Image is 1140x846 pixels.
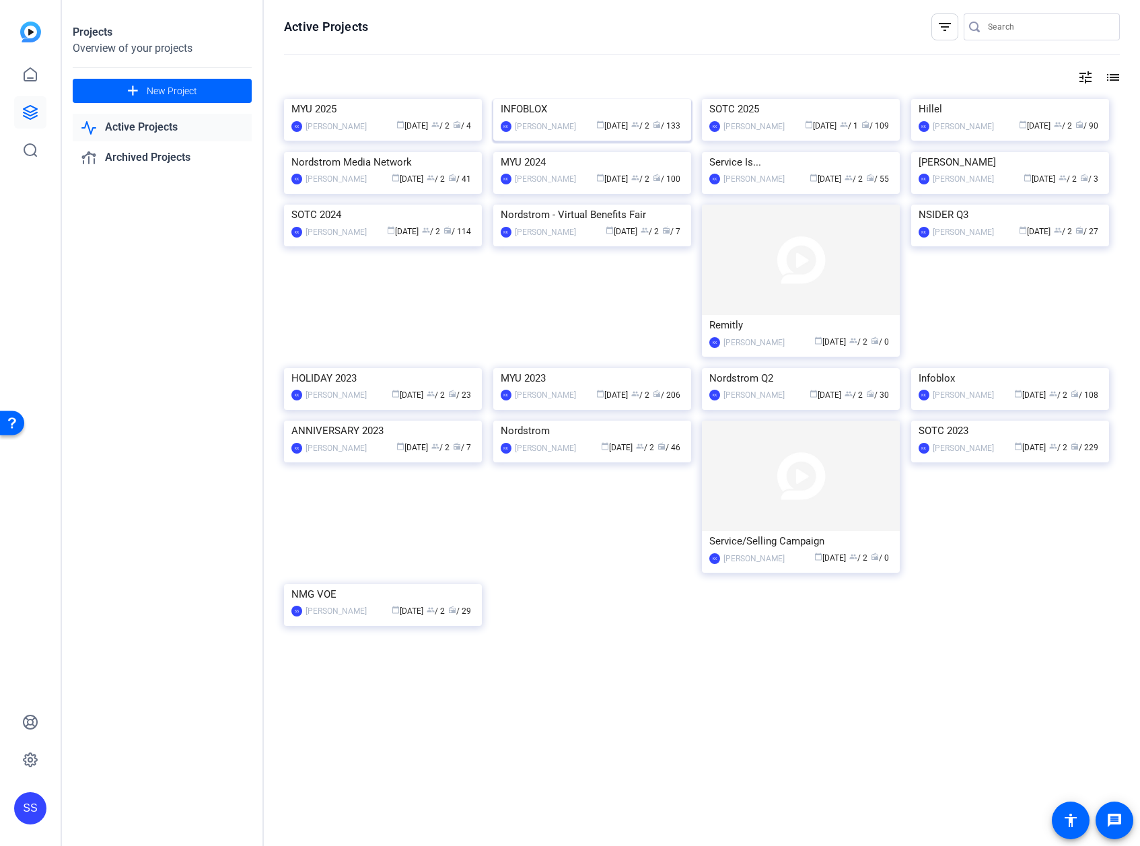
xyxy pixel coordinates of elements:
span: / 2 [636,443,654,452]
div: [PERSON_NAME] [933,120,994,133]
span: group [431,120,439,129]
div: Hillel [919,99,1102,119]
span: / 2 [431,121,450,131]
span: group [849,337,857,345]
div: KK [919,174,929,184]
div: [PERSON_NAME] [723,120,785,133]
span: / 2 [1054,227,1072,236]
span: / 100 [653,174,680,184]
input: Search [988,19,1109,35]
div: Projects [73,24,252,40]
div: KK [709,174,720,184]
div: [PERSON_NAME] [306,604,367,618]
span: / 2 [641,227,659,236]
span: / 27 [1075,227,1098,236]
span: [DATE] [392,174,423,184]
div: KK [291,121,302,132]
div: KK [919,121,929,132]
div: NSIDER Q3 [919,205,1102,225]
span: group [845,390,853,398]
span: / 7 [453,443,471,452]
span: [DATE] [596,174,628,184]
div: SS [14,792,46,824]
div: [PERSON_NAME] [515,120,576,133]
span: radio [657,442,666,450]
span: calendar_today [392,390,400,398]
div: [PERSON_NAME] [306,172,367,186]
span: radio [866,390,874,398]
span: group [840,120,848,129]
span: radio [662,226,670,234]
span: group [845,174,853,182]
div: [PERSON_NAME] [933,442,994,455]
span: / 2 [845,174,863,184]
span: [DATE] [392,606,423,616]
span: [DATE] [1019,227,1050,236]
span: radio [866,174,874,182]
span: group [1059,174,1067,182]
mat-icon: message [1106,812,1123,829]
div: HOLIDAY 2023 [291,368,474,388]
span: / 46 [657,443,680,452]
span: [DATE] [805,121,836,131]
div: Infoblox [919,368,1102,388]
span: group [1054,226,1062,234]
span: / 133 [653,121,680,131]
div: [PERSON_NAME] [723,388,785,402]
div: KK [501,174,511,184]
div: KK [709,337,720,348]
span: calendar_today [814,337,822,345]
span: group [636,442,644,450]
span: radio [448,174,456,182]
div: Service/Selling Campaign [709,531,892,551]
span: radio [861,120,869,129]
span: radio [448,606,456,614]
span: [DATE] [1014,390,1046,400]
div: [PERSON_NAME] [723,552,785,565]
span: calendar_today [805,120,813,129]
span: calendar_today [1024,174,1032,182]
div: KK [919,390,929,400]
span: [DATE] [1014,443,1046,452]
span: / 2 [845,390,863,400]
span: group [1054,120,1062,129]
span: / 23 [448,390,471,400]
span: [DATE] [396,121,428,131]
span: / 2 [631,121,649,131]
span: / 0 [871,553,889,563]
div: KK [709,121,720,132]
div: [PERSON_NAME] [515,388,576,402]
span: radio [653,390,661,398]
span: calendar_today [596,174,604,182]
div: MYU 2023 [501,368,684,388]
div: SOTC 2023 [919,421,1102,441]
span: radio [1071,390,1079,398]
div: Nordstrom Media Network [291,152,474,172]
span: [DATE] [810,174,841,184]
div: Nordstrom Q2 [709,368,892,388]
span: radio [653,120,661,129]
div: KK [919,227,929,238]
div: [PERSON_NAME] [933,225,994,239]
span: / 2 [427,390,445,400]
div: [PERSON_NAME] [919,152,1102,172]
img: blue-gradient.svg [20,22,41,42]
span: calendar_today [392,606,400,614]
span: / 109 [861,121,889,131]
div: [PERSON_NAME] [306,442,367,455]
span: radio [443,226,452,234]
span: radio [871,337,879,345]
mat-icon: list [1104,69,1120,85]
div: KK [501,390,511,400]
span: New Project [147,84,197,98]
span: [DATE] [601,443,633,452]
span: [DATE] [810,390,841,400]
span: / 2 [431,443,450,452]
div: SOTC 2024 [291,205,474,225]
span: calendar_today [392,174,400,182]
mat-icon: accessibility [1063,812,1079,829]
a: Active Projects [73,114,252,141]
span: calendar_today [1014,442,1022,450]
span: group [631,390,639,398]
div: KK [291,443,302,454]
